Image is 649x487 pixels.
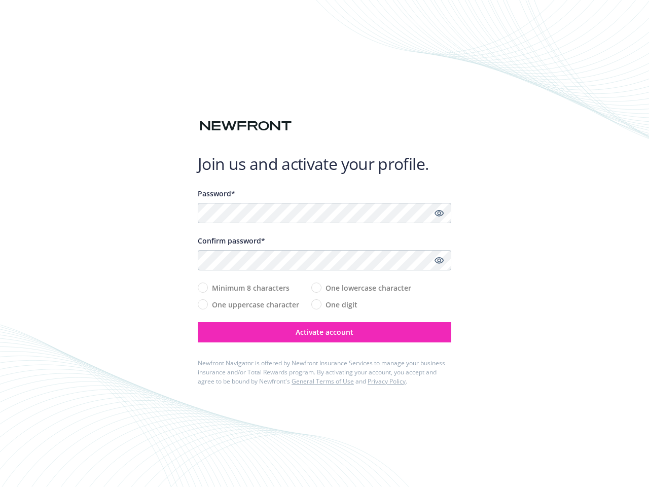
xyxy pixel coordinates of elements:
span: One uppercase character [212,299,299,310]
span: Minimum 8 characters [212,283,290,293]
span: Password* [198,189,235,198]
a: Privacy Policy [368,377,406,386]
h1: Join us and activate your profile. [198,154,451,174]
img: Newfront logo [198,117,294,135]
input: Enter a unique password... [198,203,451,223]
div: Newfront Navigator is offered by Newfront Insurance Services to manage your business insurance an... [198,359,451,386]
a: Show password [433,207,445,219]
a: Show password [433,254,445,266]
a: General Terms of Use [292,377,354,386]
input: Confirm your unique password... [198,250,451,270]
span: Confirm password* [198,236,265,246]
span: One digit [326,299,357,310]
span: One lowercase character [326,283,411,293]
button: Activate account [198,322,451,342]
span: Activate account [296,327,353,337]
